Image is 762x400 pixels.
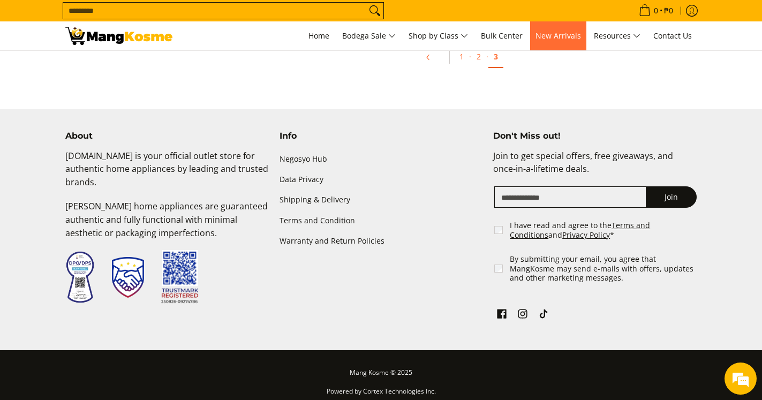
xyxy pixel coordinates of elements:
[515,306,530,324] a: See Mang Kosme on Instagram
[454,46,469,67] a: 1
[65,200,269,250] p: [PERSON_NAME] home appliances are guaranteed authentic and fully functional with minimal aestheti...
[342,29,396,43] span: Bodega Sale
[510,221,698,239] label: I have read and agree to the and *
[161,250,199,304] img: Trustmark QR
[65,251,95,304] img: Data Privacy Seal
[535,31,581,41] span: New Arrivals
[403,21,473,50] a: Shop by Class
[648,21,697,50] a: Contact Us
[536,306,551,324] a: See Mang Kosme on TikTok
[280,210,483,231] a: Terms and Condition
[662,7,675,14] span: ₱0
[530,21,586,50] a: New Arrivals
[589,21,646,50] a: Resources
[280,231,483,251] a: Warranty and Return Policies
[280,170,483,190] a: Data Privacy
[56,60,180,74] div: Chat with us now
[65,366,697,385] p: Mang Kosme © 2025
[636,5,676,17] span: •
[493,149,697,187] p: Join to get special offers, free giveaways, and once-in-a-lifetime deals.
[510,254,698,283] label: By submitting your email, you agree that MangKosme may send e-mails with offers, updates and othe...
[280,131,483,141] h4: Info
[653,31,692,41] span: Contact Us
[183,21,697,50] nav: Main Menu
[488,46,503,68] a: 3
[65,149,269,200] p: [DOMAIN_NAME] is your official outlet store for authentic home appliances by leading and trusted ...
[280,190,483,210] a: Shipping & Delivery
[5,277,204,315] textarea: Type your message and hit 'Enter'
[337,21,401,50] a: Bodega Sale
[471,46,486,67] a: 2
[308,31,329,41] span: Home
[221,43,703,77] ul: Pagination
[62,127,148,236] span: We're online!
[65,27,172,45] img: Bodega Sale Refrigerator l Mang Kosme: Home Appliances Warehouse Sale | Page 3
[476,21,528,50] a: Bulk Center
[65,131,269,141] h4: About
[646,186,697,208] button: Join
[112,257,144,298] img: Trustmark Seal
[469,51,471,62] span: ·
[176,5,201,31] div: Minimize live chat window
[366,3,383,19] button: Search
[594,29,640,43] span: Resources
[493,131,697,141] h4: Don't Miss out!
[510,220,650,240] a: Terms and Conditions
[486,51,488,62] span: ·
[280,149,483,170] a: Negosyo Hub
[494,306,509,324] a: See Mang Kosme on Facebook
[481,31,523,41] span: Bulk Center
[303,21,335,50] a: Home
[562,230,610,240] a: Privacy Policy
[409,29,468,43] span: Shop by Class
[652,7,660,14] span: 0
